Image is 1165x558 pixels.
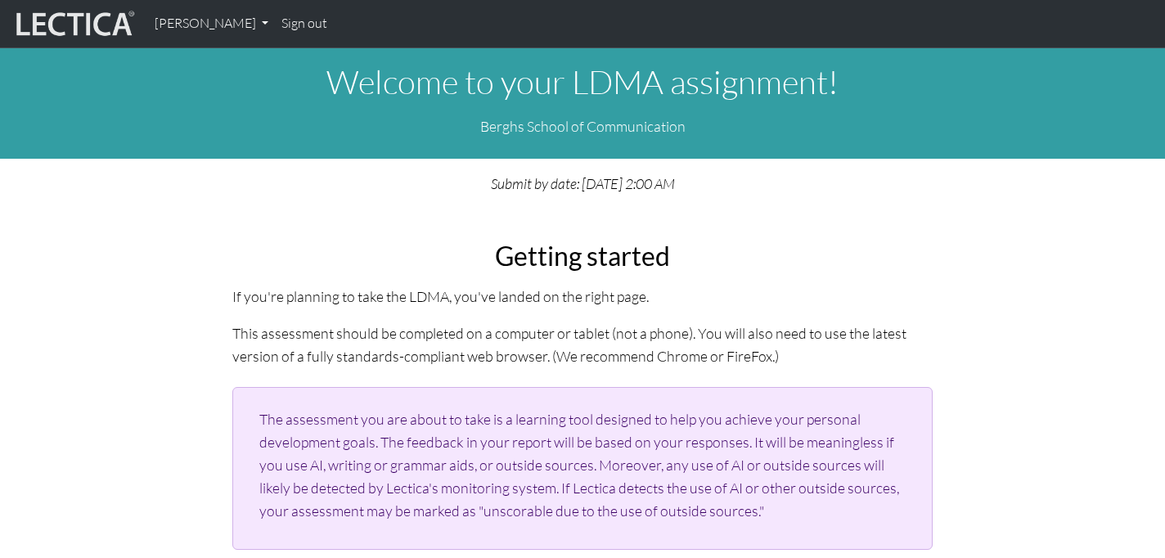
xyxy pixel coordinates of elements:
[232,285,933,308] p: If you're planning to take the LDMA, you've landed on the right page.
[232,322,933,367] p: This assessment should be completed on a computer or tablet (not a phone). You will also need to ...
[480,117,686,135] span: Berghs School of Communication
[259,407,910,523] p: The assessment you are about to take is a learning tool designed to help you achieve your persona...
[148,7,275,41] a: [PERSON_NAME]
[232,241,933,272] h2: Getting started
[12,8,135,39] img: lecticalive
[275,7,334,41] a: Sign out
